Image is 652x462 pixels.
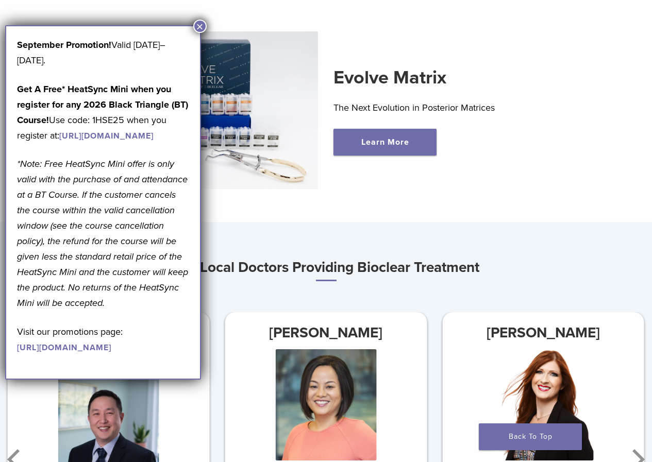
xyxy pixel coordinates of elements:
img: Dr. Pamela Maragliano-Muniz [493,349,594,460]
img: Dr. Kristen Dority [276,349,377,460]
b: September Promotion! [17,39,111,50]
p: The Next Evolution in Posterior Matrices [333,100,576,115]
a: [URL][DOMAIN_NAME] [59,131,154,141]
a: Learn More [333,129,437,156]
p: Valid [DATE]–[DATE]. [17,37,189,68]
p: Visit our promotions page: [17,324,189,355]
strong: Get A Free* HeatSync Mini when you register for any 2026 Black Triangle (BT) Course! [17,83,188,126]
a: [URL][DOMAIN_NAME] [17,343,111,353]
h3: [PERSON_NAME] [225,320,427,345]
p: Use code: 1HSE25 when you register at: [17,81,189,143]
button: Close [193,20,207,33]
em: *Note: Free HeatSync Mini offer is only valid with the purchase of and attendance at a BT Course.... [17,158,188,309]
h3: [PERSON_NAME] [442,320,644,345]
a: Back To Top [479,423,582,450]
h2: Evolve Matrix [333,65,576,90]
